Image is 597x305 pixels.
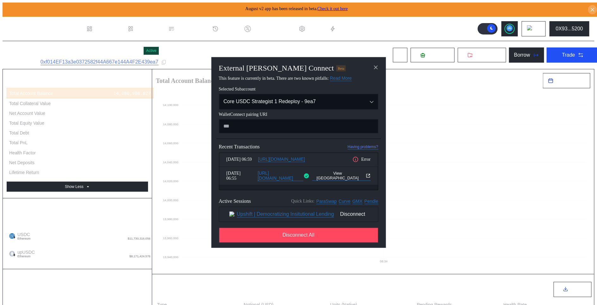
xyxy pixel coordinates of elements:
[570,287,582,292] span: Export
[13,253,16,257] img: svg+xml,%3c
[219,228,378,243] button: Disconnect All
[113,232,151,237] div: 11,731,923.330
[128,237,151,240] span: $11,730,316.056
[163,122,178,126] text: 14,080,000
[113,101,151,106] div: 14,080,908.827
[237,211,334,217] a: Upshift | Democratizing Insitutional Lending
[113,120,151,126] div: 14,080,908.827
[227,157,256,162] span: [DATE] 06:59
[148,140,150,146] div: -
[9,233,15,239] img: usdc.png
[352,156,371,163] div: Error
[65,184,84,189] div: Show Less
[339,26,367,32] div: Automations
[221,26,237,32] div: History
[9,130,29,136] div: Total Debt
[114,90,151,96] div: 14,080,908.827
[258,171,303,181] a: [URL][DOMAIN_NAME]
[9,140,28,146] div: Total PnL
[291,199,315,204] span: Quick Links:
[330,76,352,81] a: Read More
[219,112,378,117] span: WalletConnect pairing URI
[156,78,538,84] h2: Total Account Balance
[428,52,445,58] span: Deposit
[312,171,371,181] button: View [GEOGRAPHIC_DATA]
[229,212,235,217] img: Upshift | Democratizing Insitutional Lending
[146,48,157,53] div: Active
[148,170,150,175] div: -
[7,205,148,217] div: Account Balance
[283,233,314,238] span: Disconnect All
[246,6,348,11] span: August v2 app has been released in beta.
[227,171,255,181] span: [DATE] 06:55
[163,160,178,164] text: 14,040,000
[556,26,583,32] div: 0X93...5200
[163,141,178,145] text: 14,060,000
[148,160,150,165] div: -
[308,26,322,32] div: Admin
[9,160,34,165] div: Net Deposits
[336,65,346,71] div: Beta
[219,144,260,150] span: Recent Transactions
[163,255,178,259] text: 13,940,000
[514,52,530,58] div: Borrow
[136,26,161,32] div: Loan Book
[317,6,348,11] a: Check it out here
[8,60,38,65] div: Subaccount ID:
[137,130,151,136] div: 0.000
[163,198,178,202] text: 14,000,000
[224,99,357,105] div: Core USDC Strategist 1 Redeploy - 9ea7
[113,110,151,116] div: 14,080,908.827
[9,120,44,126] div: Total Equity Value
[348,145,378,149] a: Having problems?
[9,101,51,106] div: Total Collateral Value
[364,199,378,204] a: Pendle
[258,157,305,162] a: [URL][DOMAIN_NAME]
[380,259,388,263] text: 08:34
[338,209,368,220] span: Disconnect
[9,170,39,175] div: Lifetime Return
[253,26,291,32] div: Discount Factors
[95,26,120,32] div: Dashboard
[129,255,151,258] span: $8,171,424.576
[7,217,148,227] div: Aggregate Balances
[371,62,381,72] button: close modal
[7,76,148,88] div: Account Summary
[219,94,378,110] button: Open menu
[15,232,31,240] span: USDC
[219,87,378,92] span: Selected Subaccount
[527,25,534,32] img: chain logo
[475,52,496,58] span: Withdraw
[163,103,178,107] text: 14,100,000
[219,207,378,222] button: Upshift | Democratizing Insitutional LendingUpshift | Democratizing Insitutional LendingDisconnect
[219,199,251,204] span: Active Sessions
[15,250,35,258] span: upUSDC
[177,26,205,32] div: Permissions
[219,64,334,73] h2: External [PERSON_NAME] Connect
[157,286,193,293] div: DeFi Metrics
[562,52,575,58] div: Trade
[129,150,150,156] div: Infinity
[9,251,15,257] img: empty-token.png
[116,250,151,255] div: 7,700,010.000
[556,78,585,83] span: [DATE] - [DATE]
[316,199,337,204] a: ParaSwap
[9,90,53,96] div: Total Account Balance
[163,236,178,240] text: 13,960,000
[339,199,351,204] a: Curve
[13,236,16,239] img: svg+xml,%3c
[17,255,35,258] span: Ethereum
[9,150,36,156] div: Health Factor
[9,110,45,116] div: Net Account Value
[8,45,141,57] div: Core USDC Strategist 1 Redeploy
[219,76,352,81] span: This feature is currently in beta. There are two known pitfalls:
[17,237,31,240] span: Ethereum
[163,179,178,183] text: 14,020,000
[163,217,178,221] text: 13,980,000
[352,199,363,204] a: GMX
[40,59,159,65] a: 0xf014EF13a3e0372582f44A667e144A4F2E439ea7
